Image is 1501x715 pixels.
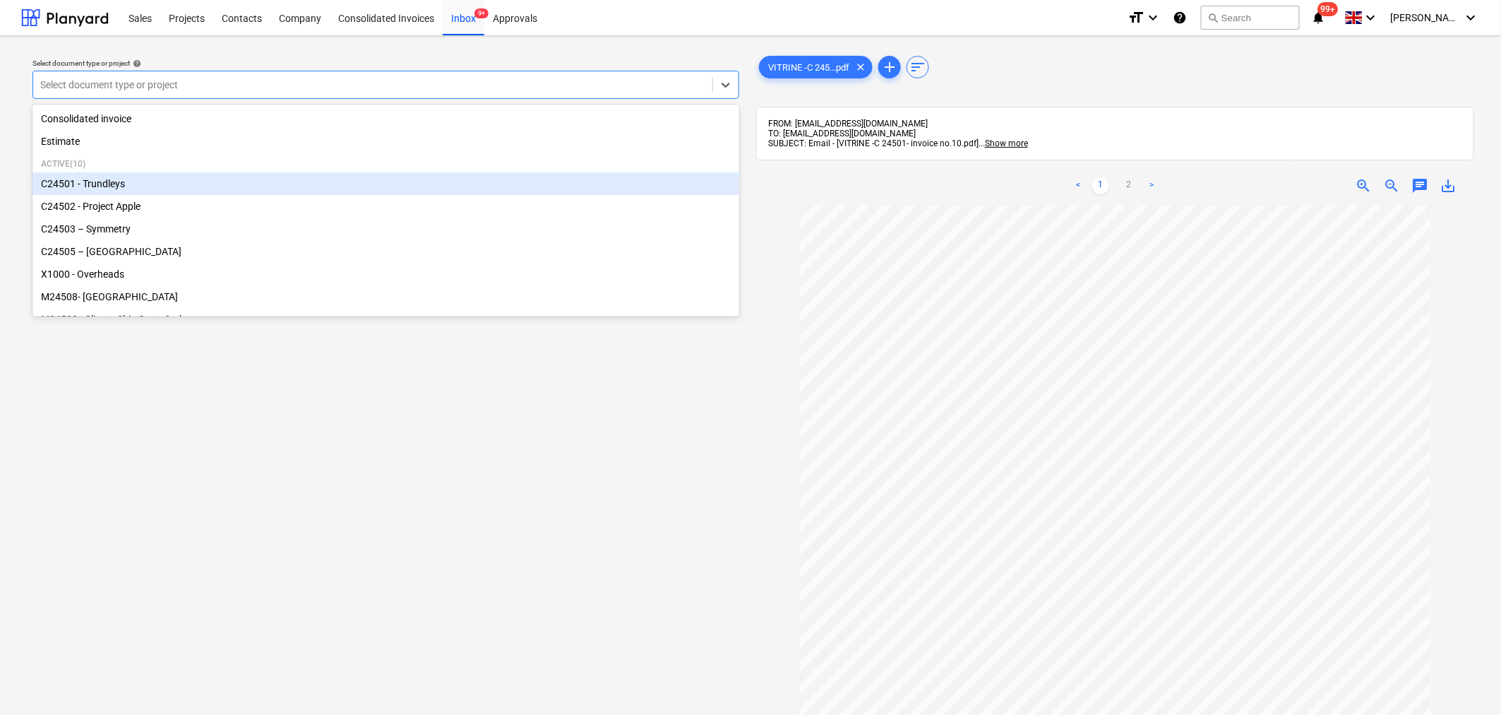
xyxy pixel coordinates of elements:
[130,59,141,68] span: help
[852,59,869,76] span: clear
[1311,9,1325,26] i: notifications
[32,240,739,263] div: C24505 – Surrey Quays
[1207,12,1219,23] span: search
[759,56,873,78] div: VITRINE -C 245...pdf
[985,138,1028,148] span: Show more
[1430,647,1501,715] iframe: Chat Widget
[1128,9,1144,26] i: format_size
[881,59,898,76] span: add
[41,158,731,170] p: Active ( 10 )
[768,129,916,138] span: TO: [EMAIL_ADDRESS][DOMAIN_NAME]
[1173,9,1187,26] i: Knowledge base
[32,263,739,285] div: X1000 - Overheads
[474,8,489,18] span: 9+
[1384,177,1401,194] span: zoom_out
[32,218,739,240] div: C24503 – Symmetry
[32,308,739,331] div: M24509 - Clipper Ship Cutty Sark
[1120,177,1137,194] a: Page 2
[32,107,739,130] div: Consolidated invoice
[1318,2,1339,16] span: 99+
[32,130,739,153] div: Estimate
[1092,177,1109,194] a: Page 1 is your current page
[768,119,928,129] span: FROM: [EMAIL_ADDRESS][DOMAIN_NAME]
[32,59,739,68] div: Select document type or project
[1070,177,1087,194] a: Previous page
[1463,9,1480,26] i: keyboard_arrow_down
[32,172,739,195] div: C24501 - Trundleys
[909,59,926,76] span: sort
[1440,177,1457,194] span: save_alt
[32,240,739,263] div: C24505 – [GEOGRAPHIC_DATA]
[32,285,739,308] div: M24508- [GEOGRAPHIC_DATA]
[979,138,1028,148] span: ...
[1356,177,1373,194] span: zoom_in
[1391,12,1461,23] span: [PERSON_NAME]
[760,62,858,73] span: VITRINE -C 245...pdf
[1412,177,1429,194] span: chat
[32,285,739,308] div: M24508- Heathrow Approach Building
[1143,177,1160,194] a: Next page
[768,138,979,148] span: SUBJECT: Email - [VITRINE -C 24501- invoice no.10.pdf]
[1201,6,1300,30] button: Search
[32,195,739,218] div: C24502 - Project Apple
[1144,9,1161,26] i: keyboard_arrow_down
[1363,9,1380,26] i: keyboard_arrow_down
